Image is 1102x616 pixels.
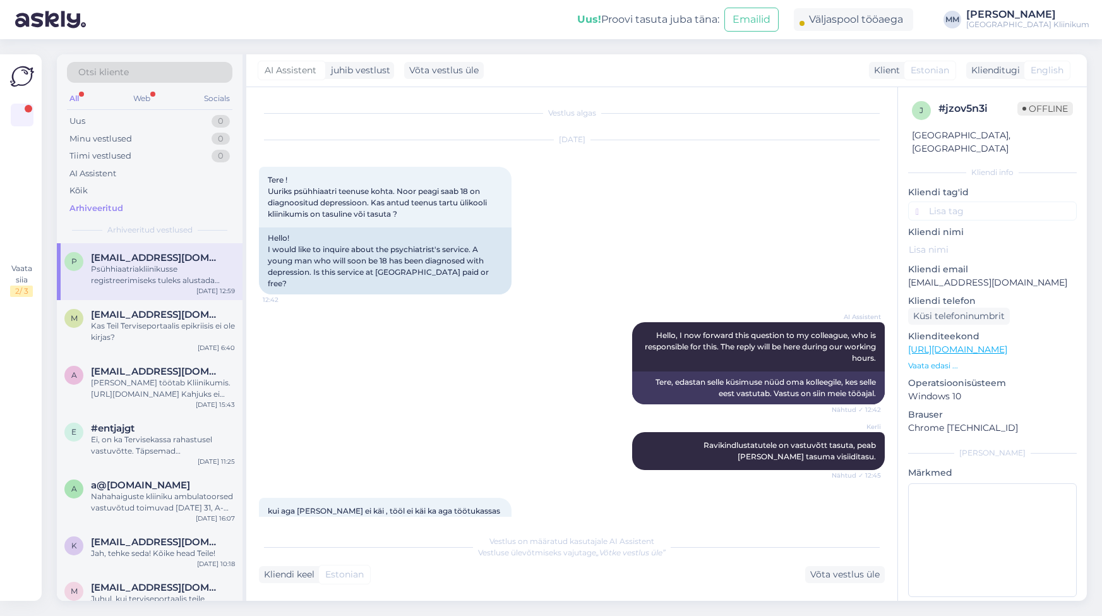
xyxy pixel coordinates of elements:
[71,484,77,493] span: a
[908,447,1077,459] div: [PERSON_NAME]
[908,263,1077,276] p: Kliendi email
[131,90,153,107] div: Web
[196,514,235,523] div: [DATE] 16:07
[908,344,1007,355] a: [URL][DOMAIN_NAME]
[212,150,230,162] div: 0
[938,101,1017,116] div: # jzov5n3i
[908,276,1077,289] p: [EMAIL_ADDRESS][DOMAIN_NAME]
[908,167,1077,178] div: Kliendi info
[908,390,1077,403] p: Windows 10
[91,480,190,491] span: a@a.ee
[478,548,666,557] span: Vestluse ülevõtmiseks vajutage
[197,559,235,569] div: [DATE] 10:18
[198,457,235,466] div: [DATE] 11:25
[326,64,390,77] div: juhib vestlust
[908,202,1077,220] input: Lisa tag
[69,133,132,145] div: Minu vestlused
[805,566,885,583] div: Võta vestlus üle
[259,134,885,145] div: [DATE]
[10,286,33,297] div: 2 / 3
[91,377,235,400] div: [PERSON_NAME] töötab Kliinikumis. [URL][DOMAIN_NAME] Kahjuks ei [PERSON_NAME] ülevaadet [PERSON_N...
[67,90,81,107] div: All
[78,66,129,79] span: Otsi kliente
[834,422,881,432] span: Kerli
[91,263,235,286] div: Psühhiaatriakliinikusse registreerimiseks tuleks alustada vaimse tervise õe vastuvõtust. Aja saab...
[943,11,961,28] div: MM
[212,115,230,128] div: 0
[1031,64,1063,77] span: English
[71,370,77,380] span: a
[91,582,222,593] span: mkvasuk45@gmail.com
[71,427,76,437] span: e
[268,175,489,219] span: Tere ! Uuriks psühhiaatri teenuse kohta. Noor peagi saab 18 on diagnoositud depressioon. Kas antu...
[908,186,1077,199] p: Kliendi tag'id
[1017,102,1073,116] span: Offline
[198,343,235,353] div: [DATE] 6:40
[91,320,235,343] div: Kas Teil Terviseportaalis epikriisis ei ole kirjas?
[966,9,1094,30] a: [PERSON_NAME][GEOGRAPHIC_DATA] Kliinikum
[196,400,235,409] div: [DATE] 15:43
[919,106,923,115] span: j
[91,366,222,377] span: andravahi09@gmail.com
[71,541,77,550] span: k
[832,405,881,414] span: Nähtud ✓ 12:42
[908,408,1077,421] p: Brauser
[908,330,1077,343] p: Klienditeekond
[91,252,222,263] span: priivits.a@gmail.com
[908,226,1077,239] p: Kliendi nimi
[834,312,881,322] span: AI Assistent
[91,491,235,514] div: Nahahaiguste kliiniku ambulatoorsed vastuvõtud toimuvad [DATE] 31, A-korpuse III korrusel.
[794,8,913,31] div: Väljaspool tööaega
[91,309,222,320] span: maksimdash@gmail.com
[212,133,230,145] div: 0
[196,286,235,296] div: [DATE] 12:59
[908,421,1077,435] p: Chrome [TECHNICAL_ID]
[201,90,232,107] div: Socials
[869,64,900,77] div: Klient
[91,593,235,616] div: Juhul, kui terviseportaalis teile vajalikke andmeid ei ole, saate Kliinikumile esitada andmete pä...
[909,245,1071,255] input: Lisa nimi
[908,377,1077,390] p: Operatsioonisüsteem
[404,62,484,79] div: Võta vestlus üle
[259,107,885,119] div: Vestlus algas
[908,308,1010,325] div: Küsi telefoninumbrit
[325,568,364,581] span: Estonian
[107,224,193,236] span: Arhiveeritud vestlused
[69,202,123,215] div: Arhiveeritud
[91,423,135,434] span: #entjajgt
[71,257,77,266] span: p
[577,12,719,27] div: Proovi tasuta juba täna:
[724,8,779,32] button: Emailid
[832,471,881,480] span: Nähtud ✓ 12:45
[69,150,131,162] div: Tiimi vestlused
[91,434,235,457] div: Ei, on ka Tervisekassa rahastusel vastuvõtte. Täpsemad [PERSON_NAME] siin: [URL][DOMAIN_NAME]
[912,129,1073,155] div: [GEOGRAPHIC_DATA], [GEOGRAPHIC_DATA]
[489,536,654,546] span: Vestlus on määratud kasutajale AI Assistent
[966,64,1020,77] div: Klienditugi
[966,9,1089,20] div: [PERSON_NAME]
[645,330,878,363] span: Hello, I now forward this question to my colleague, who is responsible for this. The reply will b...
[704,440,878,461] span: Ravikindlustatutele on vastuvõtt tasuta, peab [PERSON_NAME] tasuma visiiditasu.
[268,506,502,527] span: kui aga [PERSON_NAME] ei käi , tööl ei käi ka aga töötukassas [PERSON_NAME] siis ikka tasuta ?
[91,536,222,548] span: keevalum.alex@gmail.com
[577,13,601,25] b: Uus!
[69,167,116,180] div: AI Assistent
[91,548,235,559] div: Jah, tehke seda! Kõike head Teile!
[966,20,1089,30] div: [GEOGRAPHIC_DATA] Kliinikum
[10,64,34,88] img: Askly Logo
[596,548,666,557] i: „Võtke vestlus üle”
[71,313,78,323] span: m
[908,466,1077,480] p: Märkmed
[263,295,310,305] span: 12:42
[911,64,949,77] span: Estonian
[259,568,314,581] div: Kliendi keel
[69,115,85,128] div: Uus
[908,360,1077,371] p: Vaata edasi ...
[632,371,885,404] div: Tere, edastan selle küsimuse nüüd oma kolleegile, kes selle eest vastutab. Vastus on siin meie tö...
[259,227,512,294] div: Hello! I would like to inquire about the psychiatrist's service. A young man who will soon be 18 ...
[10,263,33,297] div: Vaata siia
[908,294,1077,308] p: Kliendi telefon
[71,586,78,596] span: m
[69,184,88,197] div: Kõik
[265,64,316,77] span: AI Assistent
